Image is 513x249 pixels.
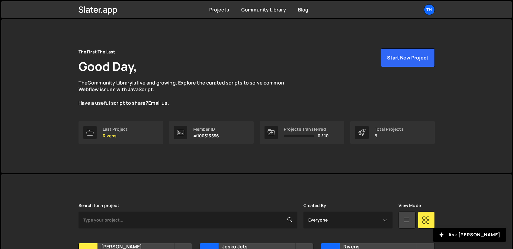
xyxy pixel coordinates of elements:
[318,133,329,138] span: 0 / 10
[79,203,119,208] label: Search for a project
[375,127,404,132] div: Total Projects
[375,133,404,138] p: 9
[284,127,329,132] div: Projects Transferred
[79,58,137,75] h1: Good Day,
[79,48,115,56] div: The First The Last
[303,203,326,208] label: Created By
[79,121,163,144] a: Last Project Rivens
[433,228,506,242] button: Ask [PERSON_NAME]
[298,6,309,13] a: Blog
[103,133,128,138] p: Rivens
[241,6,286,13] a: Community Library
[79,212,297,228] input: Type your project...
[381,48,435,67] button: Start New Project
[424,4,435,15] a: Th
[193,133,219,138] p: #100313556
[79,79,296,107] p: The is live and growing. Explore the curated scripts to solve common Webflow issues with JavaScri...
[88,79,132,86] a: Community Library
[209,6,229,13] a: Projects
[148,100,167,106] a: Email us
[399,203,421,208] label: View Mode
[103,127,128,132] div: Last Project
[193,127,219,132] div: Member ID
